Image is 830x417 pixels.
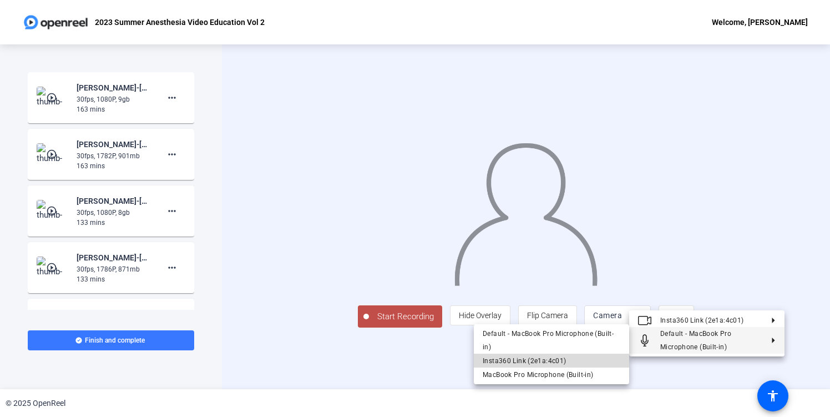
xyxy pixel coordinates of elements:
span: Insta360 Link (2e1a:4c01) [660,316,743,324]
span: Default - MacBook Pro Microphone (Built-in) [660,330,731,351]
span: Insta360 Link (2e1a:4c01) [483,357,566,365]
mat-icon: Microphone [638,334,651,347]
span: Default - MacBook Pro Microphone (Built-in) [483,330,614,351]
mat-icon: Video camera [638,314,651,327]
iframe: Drift Widget Chat Controller [775,361,817,404]
span: MacBook Pro Microphone (Built-in) [483,371,593,379]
